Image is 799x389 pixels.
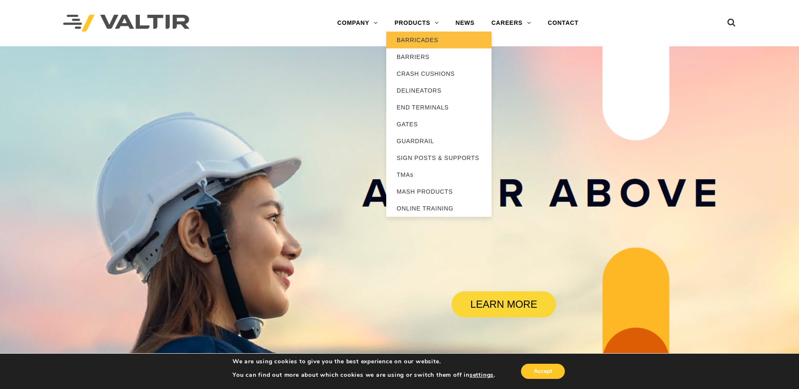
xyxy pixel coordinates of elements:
[386,48,492,65] a: BARRIERS
[386,99,492,116] a: END TERMINALS
[483,15,540,32] a: CAREERS
[386,133,492,149] a: GUARDRAIL
[386,183,492,200] a: MASH PRODUCTS
[386,32,492,48] a: BARRICADES
[386,166,492,183] a: TMAs
[540,15,587,32] a: CONTACT
[386,15,447,32] a: PRODUCTS
[63,15,190,32] img: Valtir
[386,65,492,82] a: CRASH CUSHIONS
[452,291,556,317] a: LEARN MORE
[470,371,494,379] button: settings
[232,371,495,379] p: You can find out more about which cookies we are using or switch them off in .
[386,200,492,217] a: ONLINE TRAINING
[521,364,565,379] button: Accept
[329,15,386,32] a: COMPANY
[386,149,492,166] a: SIGN POSTS & SUPPORTS
[447,15,483,32] a: NEWS
[232,358,495,365] p: We are using cookies to give you the best experience on our website.
[386,116,492,133] a: GATES
[386,82,492,99] a: DELINEATORS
